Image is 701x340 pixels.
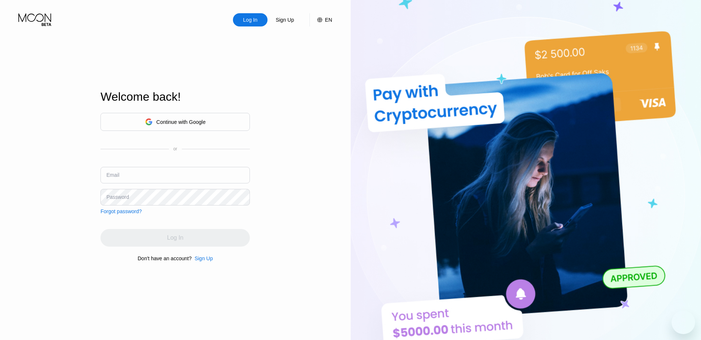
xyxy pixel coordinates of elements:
[195,255,213,261] div: Sign Up
[100,208,142,214] div: Forgot password?
[173,146,177,151] div: or
[233,13,268,26] div: Log In
[242,16,258,24] div: Log In
[275,16,295,24] div: Sign Up
[309,13,332,26] div: EN
[106,172,119,178] div: Email
[106,194,129,200] div: Password
[268,13,302,26] div: Sign Up
[138,255,192,261] div: Don't have an account?
[100,90,250,104] div: Welcome back!
[672,311,695,334] iframe: Button to launch messaging window
[325,17,332,23] div: EN
[156,119,206,125] div: Continue with Google
[192,255,213,261] div: Sign Up
[100,113,250,131] div: Continue with Google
